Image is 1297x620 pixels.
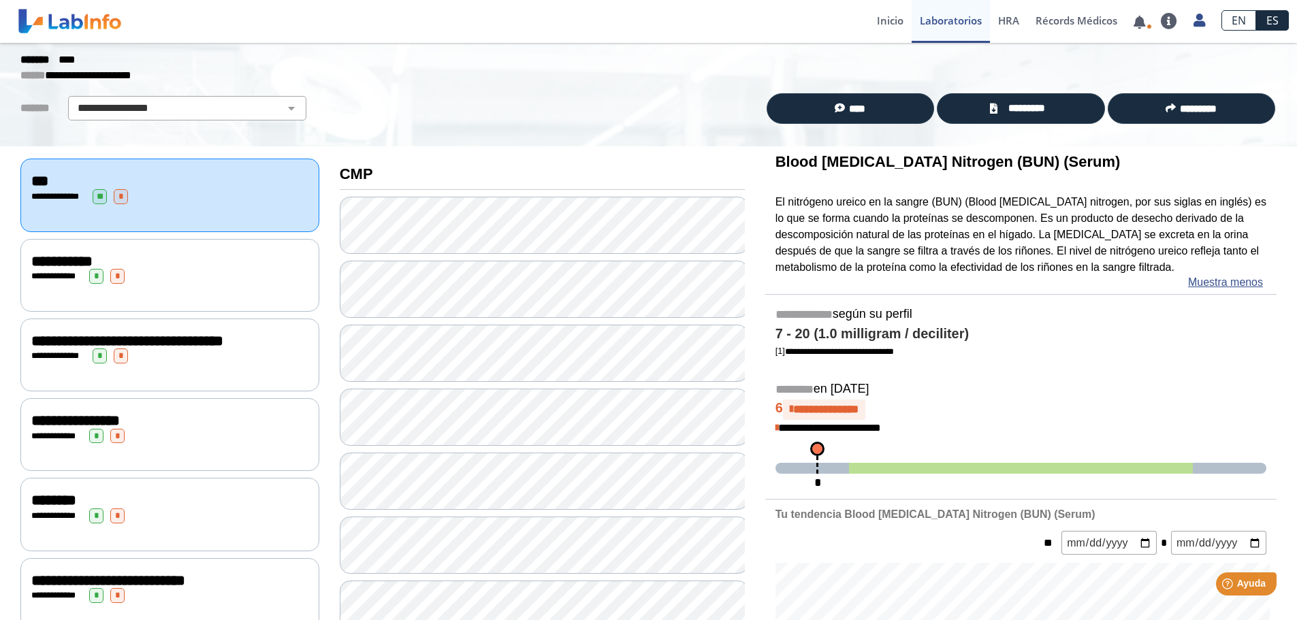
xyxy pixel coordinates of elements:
[775,508,1095,520] b: Tu tendencia Blood [MEDICAL_DATA] Nitrogen (BUN) (Serum)
[1256,10,1289,31] a: ES
[775,382,1266,397] h5: en [DATE]
[775,153,1121,170] b: Blood [MEDICAL_DATA] Nitrogen (BUN) (Serum)
[340,165,373,182] b: CMP
[775,399,1266,420] h4: 6
[1221,10,1256,31] a: EN
[775,326,1266,342] h4: 7 - 20 (1.0 milligram / deciliter)
[1176,567,1282,605] iframe: Help widget launcher
[775,194,1266,276] p: El nitrógeno ureico en la sangre (BUN) (Blood [MEDICAL_DATA] nitrogen, por sus siglas en inglés) ...
[775,307,1266,323] h5: según su perfil
[998,14,1019,27] span: HRA
[775,346,894,356] a: [1]
[1188,274,1263,291] a: Muestra menos
[1061,531,1157,555] input: mm/dd/yyyy
[1171,531,1266,555] input: mm/dd/yyyy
